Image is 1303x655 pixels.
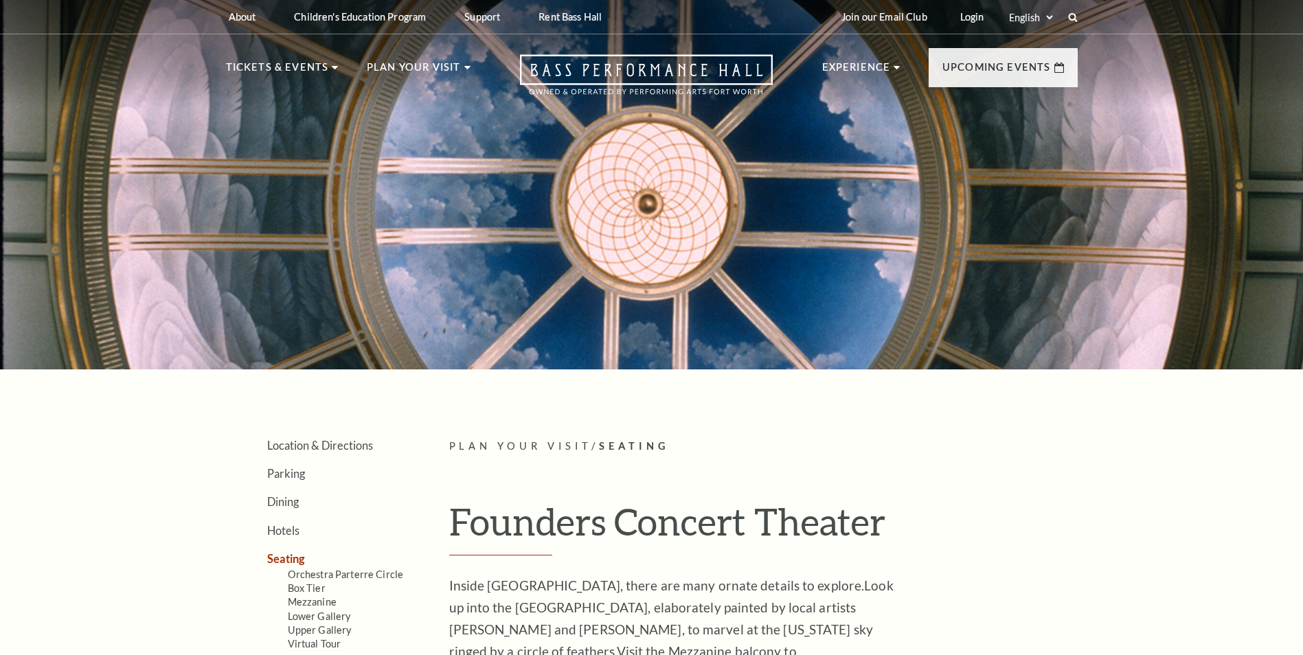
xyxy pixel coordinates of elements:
a: Dining [267,495,299,508]
select: Select: [1006,11,1055,24]
h1: Founders Concert Theater [449,499,1078,555]
a: Upper Gallery [288,624,352,636]
a: Mezzanine [288,596,337,608]
a: Hotels [267,524,299,537]
p: / [449,438,1078,455]
a: Location & Directions [267,439,373,452]
a: Box Tier [288,582,326,594]
span: Plan Your Visit [449,440,592,452]
a: Parking [267,467,305,480]
p: Rent Bass Hall [539,11,602,23]
p: Plan Your Visit [367,59,461,84]
span: Seating [599,440,670,452]
p: Experience [822,59,891,84]
a: Seating [267,552,305,565]
p: Children's Education Program [294,11,426,23]
a: Orchestra Parterre Circle [288,568,404,580]
p: Tickets & Events [226,59,329,84]
a: Lower Gallery [288,610,351,622]
p: Support [464,11,500,23]
a: Virtual Tour [288,638,341,650]
p: Upcoming Events [942,59,1051,84]
p: About [229,11,256,23]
